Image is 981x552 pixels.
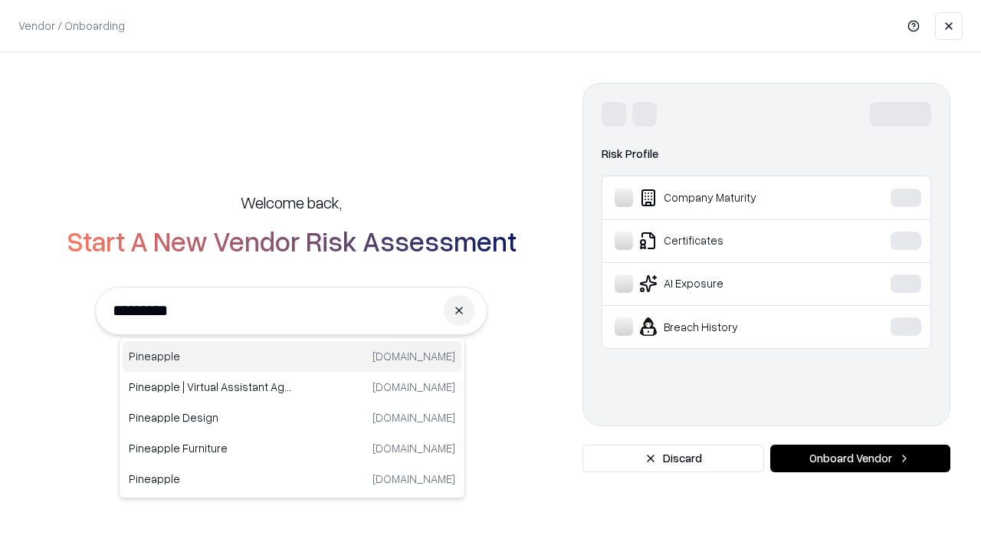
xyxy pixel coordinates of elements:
[770,445,950,472] button: Onboard Vendor
[615,232,844,250] div: Certificates
[129,440,292,456] p: Pineapple Furniture
[582,445,764,472] button: Discard
[615,189,844,207] div: Company Maturity
[602,145,931,163] div: Risk Profile
[129,409,292,426] p: Pineapple Design
[372,471,455,487] p: [DOMAIN_NAME]
[615,317,844,336] div: Breach History
[18,18,125,34] p: Vendor / Onboarding
[372,348,455,364] p: [DOMAIN_NAME]
[129,379,292,395] p: Pineapple | Virtual Assistant Agency
[372,379,455,395] p: [DOMAIN_NAME]
[372,440,455,456] p: [DOMAIN_NAME]
[129,471,292,487] p: Pineapple
[615,274,844,293] div: AI Exposure
[67,225,517,256] h2: Start A New Vendor Risk Assessment
[372,409,455,426] p: [DOMAIN_NAME]
[129,348,292,364] p: Pineapple
[241,192,342,213] h5: Welcome back,
[119,337,465,498] div: Suggestions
